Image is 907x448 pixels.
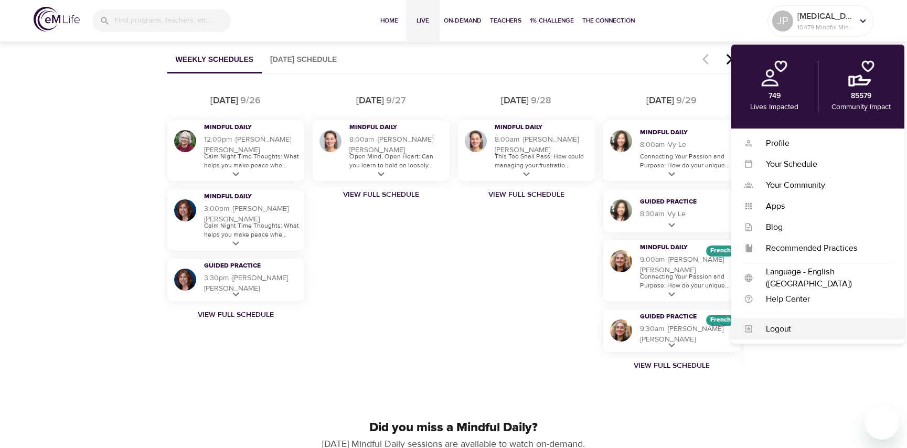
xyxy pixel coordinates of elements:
div: Your Community [753,179,892,191]
h5: 8:30am · Vy Le [640,209,735,219]
div: Your Schedule [753,158,892,170]
h3: Mindful Daily [204,123,285,132]
div: Recommended Practices [753,242,892,254]
h3: Guided Practice [640,313,721,322]
img: personal.png [761,60,787,87]
input: Find programs, teachers, etc... [114,9,231,32]
p: [MEDICAL_DATA] [797,10,853,23]
span: On-Demand [444,15,482,26]
img: Bernice Moore [173,129,198,154]
h3: Mindful Daily [640,129,721,137]
h5: 9:00am · [PERSON_NAME] [PERSON_NAME] [640,254,735,275]
p: 85579 [851,91,871,102]
h5: 9:30am · [PERSON_NAME] [PERSON_NAME] [640,324,735,345]
img: Deanna Burkett [318,129,343,154]
div: [DATE] [646,94,674,108]
span: Home [377,15,402,26]
div: The episodes in this programs will be in French [706,315,735,326]
div: Profile [753,137,892,150]
div: Help Center [753,293,892,305]
p: Connecting Your Passion and Purpose: How do your unique... [640,152,735,170]
div: 9/26 [240,94,261,108]
img: Elaine Smookler [173,267,198,292]
h5: 8:00am · Vy Le [640,140,735,150]
span: The Connection [582,15,635,26]
span: Teachers [490,15,521,26]
img: Maria Martinez Alonso [609,318,634,343]
div: Blog [753,221,892,233]
iframe: Button to launch messaging window [865,406,899,440]
p: Calm Night Time Thoughts: What helps you make peace whe... [204,221,299,239]
img: community.png [848,60,874,87]
h5: 8:00am · [PERSON_NAME] [PERSON_NAME] [349,134,444,155]
img: Maria Martinez Alonso [609,249,634,274]
h5: 3:30pm · [PERSON_NAME] [PERSON_NAME] [204,273,299,294]
div: [DATE] [501,94,529,108]
a: View Full Schedule [454,189,599,200]
span: 1% Challenge [530,15,574,26]
img: Elaine Smookler [173,198,198,223]
a: View Full Schedule [308,189,454,200]
div: 9/27 [386,94,406,108]
img: Deanna Burkett [463,129,488,154]
h5: 8:00am · [PERSON_NAME] [PERSON_NAME] [495,134,590,155]
h5: 12:00pm · [PERSON_NAME] [PERSON_NAME] [204,134,299,155]
p: Connecting Your Passion and Purpose: How do your unique... [640,272,735,290]
img: Vy Le [609,198,634,223]
p: Calm Night Time Thoughts: What helps you make peace whe... [204,152,299,170]
h3: Guided Practice [640,198,721,207]
div: [DATE] [210,94,238,108]
p: Open Mind, Open Heart: Can you learn to hold on loosely... [349,152,444,170]
h3: Mindful Daily [204,193,285,201]
p: Did you miss a Mindful Daily? [167,418,740,437]
a: View Full Schedule [163,310,308,320]
h3: Guided Practice [204,262,285,271]
img: Vy Le [609,129,634,154]
div: 9/29 [676,94,697,108]
a: View Full Schedule [599,360,744,371]
p: 749 [769,91,781,102]
span: Live [410,15,435,26]
button: [DATE] Schedule [262,47,345,73]
div: JP [772,10,793,31]
h3: Mindful Daily [349,123,431,132]
div: [DATE] [356,94,384,108]
img: logo [34,7,80,31]
p: 10479 Mindful Minutes [797,23,853,32]
p: Lives Impacted [750,102,798,113]
p: Community Impact [831,102,891,113]
h5: 3:00pm · [PERSON_NAME] [PERSON_NAME] [204,204,299,225]
div: Logout [753,323,892,335]
h3: Mindful Daily [495,123,576,132]
p: This Too Shall Pass: How could managing your frustratio... [495,152,590,170]
div: Apps [753,200,892,212]
h3: Mindful Daily [640,243,721,252]
button: Weekly Schedules [167,47,262,73]
div: The episodes in this programs will be in French [706,246,735,257]
div: Language - English ([GEOGRAPHIC_DATA]) [753,266,892,290]
div: 9/28 [531,94,551,108]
